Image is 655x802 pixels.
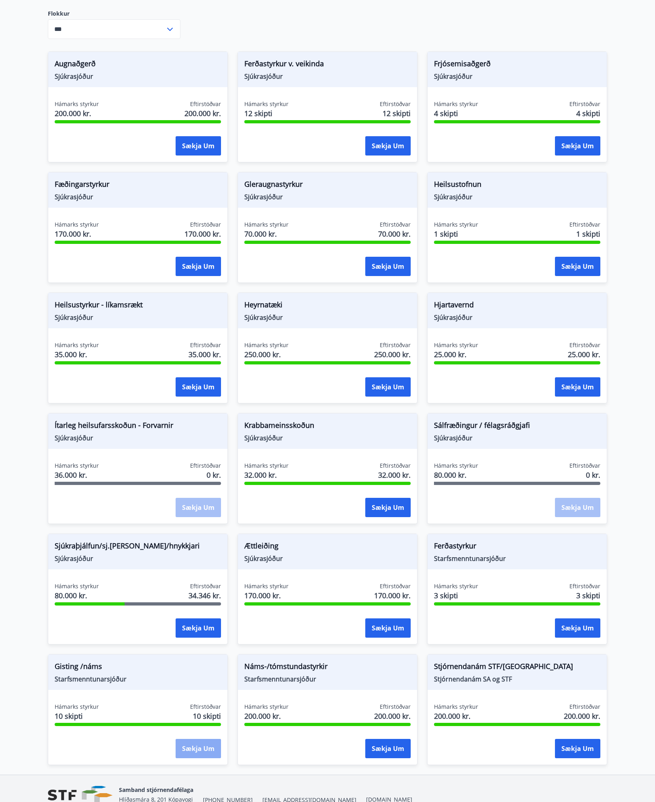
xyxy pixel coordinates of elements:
[374,590,411,601] span: 170.000 kr.
[55,420,221,434] span: Ítarleg heilsufarsskoðun - Forvarnir
[365,257,411,276] button: Sækja um
[380,100,411,108] span: Eftirstöðvar
[434,711,478,721] span: 200.000 kr.
[380,582,411,590] span: Eftirstöðvar
[55,313,221,322] span: Sjúkrasjóður
[55,434,221,442] span: Sjúkrasjóður
[244,590,289,601] span: 170.000 kr.
[434,108,478,119] span: 4 skipti
[55,554,221,563] span: Sjúkrasjóður
[564,711,600,721] span: 200.000 kr.
[568,349,600,360] span: 25.000 kr.
[55,179,221,192] span: Fæðingarstyrkur
[244,192,411,201] span: Sjúkrasjóður
[434,661,600,675] span: Stjórnendanám STF/[GEOGRAPHIC_DATA]
[55,349,99,360] span: 35.000 kr.
[374,349,411,360] span: 250.000 kr.
[244,179,411,192] span: Gleraugnastyrkur
[244,349,289,360] span: 250.000 kr.
[55,221,99,229] span: Hámarks styrkur
[244,58,411,72] span: Ferðastyrkur v. veikinda
[434,462,478,470] span: Hámarks styrkur
[184,108,221,119] span: 200.000 kr.
[434,341,478,349] span: Hámarks styrkur
[244,711,289,721] span: 200.000 kr.
[55,582,99,590] span: Hámarks styrkur
[244,434,411,442] span: Sjúkrasjóður
[434,582,478,590] span: Hámarks styrkur
[207,470,221,480] span: 0 kr.
[434,349,478,360] span: 25.000 kr.
[569,221,600,229] span: Eftirstöðvar
[188,590,221,601] span: 34.346 kr.
[434,470,478,480] span: 80.000 kr.
[434,313,600,322] span: Sjúkrasjóður
[378,229,411,239] span: 70.000 kr.
[569,582,600,590] span: Eftirstöðvar
[365,136,411,155] button: Sækja um
[55,58,221,72] span: Augnaðgerð
[555,377,600,397] button: Sækja um
[365,377,411,397] button: Sækja um
[55,108,99,119] span: 200.000 kr.
[55,675,221,683] span: Starfsmenntunarsjóður
[374,711,411,721] span: 200.000 kr.
[55,100,99,108] span: Hámarks styrkur
[55,711,99,721] span: 10 skipti
[434,540,600,554] span: Ferðastyrkur
[569,100,600,108] span: Eftirstöðvar
[434,229,478,239] span: 1 skipti
[434,703,478,711] span: Hámarks styrkur
[576,108,600,119] span: 4 skipti
[190,100,221,108] span: Eftirstöðvar
[55,72,221,81] span: Sjúkrasjóður
[434,554,600,563] span: Starfsmenntunarsjóður
[55,590,99,601] span: 80.000 kr.
[176,257,221,276] button: Sækja um
[380,221,411,229] span: Eftirstöðvar
[244,554,411,563] span: Sjúkrasjóður
[244,299,411,313] span: Heyrnatæki
[176,377,221,397] button: Sækja um
[576,229,600,239] span: 1 skipti
[434,100,478,108] span: Hámarks styrkur
[434,675,600,683] span: Stjórnendanám SA og STF
[380,703,411,711] span: Eftirstöðvar
[244,470,289,480] span: 32.000 kr.
[434,179,600,192] span: Heilsustofnun
[55,470,99,480] span: 36.000 kr.
[55,299,221,313] span: Heilsustyrkur - líkamsrækt
[434,58,600,72] span: Frjósemisaðgerð
[555,257,600,276] button: Sækja um
[365,618,411,638] button: Sækja um
[190,221,221,229] span: Eftirstöðvar
[244,540,411,554] span: Ættleiðing
[244,221,289,229] span: Hámarks styrkur
[188,349,221,360] span: 35.000 kr.
[244,420,411,434] span: Krabbameinsskoðun
[434,299,600,313] span: Hjartavernd
[55,462,99,470] span: Hámarks styrkur
[244,108,289,119] span: 12 skipti
[55,703,99,711] span: Hámarks styrkur
[48,10,180,18] label: Flokkur
[190,341,221,349] span: Eftirstöðvar
[244,313,411,322] span: Sjúkrasjóður
[244,675,411,683] span: Starfsmenntunarsjóður
[586,470,600,480] span: 0 kr.
[55,229,99,239] span: 170.000 kr.
[244,229,289,239] span: 70.000 kr.
[244,661,411,675] span: Náms-/tómstundastyrkir
[244,462,289,470] span: Hámarks styrkur
[380,341,411,349] span: Eftirstöðvar
[555,618,600,638] button: Sækja um
[555,739,600,758] button: Sækja um
[176,136,221,155] button: Sækja um
[569,462,600,470] span: Eftirstöðvar
[190,703,221,711] span: Eftirstöðvar
[176,739,221,758] button: Sækja um
[244,72,411,81] span: Sjúkrasjóður
[569,341,600,349] span: Eftirstöðvar
[55,540,221,554] span: Sjúkraþjálfun/sj.[PERSON_NAME]/hnykkjari
[184,229,221,239] span: 170.000 kr.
